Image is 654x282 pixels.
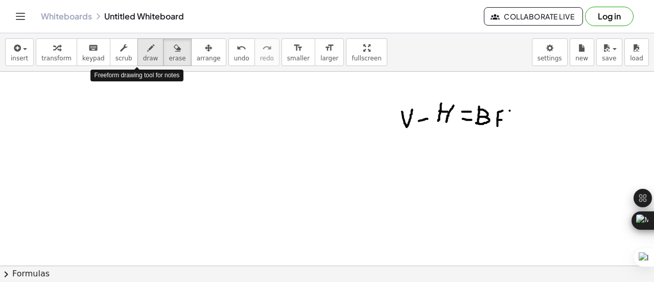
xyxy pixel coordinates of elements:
[143,55,158,62] span: draw
[237,42,246,54] i: undo
[630,55,643,62] span: load
[585,7,634,26] button: Log in
[115,55,132,62] span: scrub
[575,55,588,62] span: new
[77,38,110,66] button: keyboardkeypad
[163,38,191,66] button: erase
[324,42,334,54] i: format_size
[88,42,98,54] i: keyboard
[346,38,387,66] button: fullscreen
[169,55,185,62] span: erase
[41,11,92,21] a: Whiteboards
[82,55,105,62] span: keypad
[262,42,272,54] i: redo
[493,12,574,21] span: Collaborate Live
[5,38,34,66] button: insert
[538,55,562,62] span: settings
[352,55,381,62] span: fullscreen
[260,55,274,62] span: redo
[11,55,28,62] span: insert
[234,55,249,62] span: undo
[570,38,594,66] button: new
[293,42,303,54] i: format_size
[315,38,344,66] button: format_sizelarger
[287,55,310,62] span: smaller
[282,38,315,66] button: format_sizesmaller
[137,38,164,66] button: draw
[602,55,616,62] span: save
[191,38,226,66] button: arrange
[36,38,77,66] button: transform
[596,38,622,66] button: save
[320,55,338,62] span: larger
[110,38,138,66] button: scrub
[532,38,568,66] button: settings
[197,55,221,62] span: arrange
[624,38,649,66] button: load
[12,8,29,25] button: Toggle navigation
[41,55,72,62] span: transform
[484,7,583,26] button: Collaborate Live
[228,38,255,66] button: undoundo
[90,70,184,81] div: Freeform drawing tool for notes
[254,38,279,66] button: redoredo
